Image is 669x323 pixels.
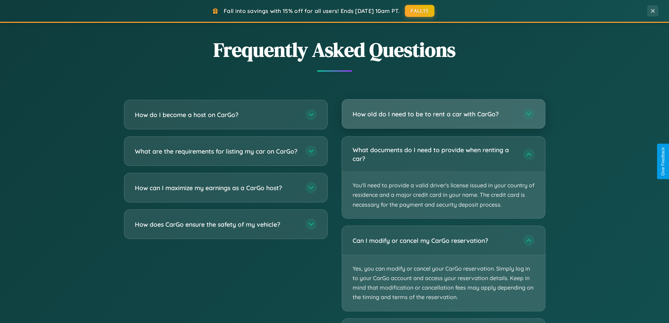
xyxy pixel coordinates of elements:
[224,7,400,14] span: Fall into savings with 15% off for all users! Ends [DATE] 10am PT.
[124,36,545,63] h2: Frequently Asked Questions
[342,255,545,311] p: Yes, you can modify or cancel your CarGo reservation. Simply log in to your CarGo account and acc...
[661,147,665,176] div: Give Feedback
[405,5,434,17] button: FALL15
[342,172,545,218] p: You'll need to provide a valid driver's license issued in your country of residence and a major c...
[353,110,516,118] h3: How old do I need to be to rent a car with CarGo?
[353,146,516,163] h3: What documents do I need to provide when renting a car?
[135,110,299,119] h3: How do I become a host on CarGo?
[135,147,299,156] h3: What are the requirements for listing my car on CarGo?
[353,236,516,245] h3: Can I modify or cancel my CarGo reservation?
[135,220,299,229] h3: How does CarGo ensure the safety of my vehicle?
[135,183,299,192] h3: How can I maximize my earnings as a CarGo host?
